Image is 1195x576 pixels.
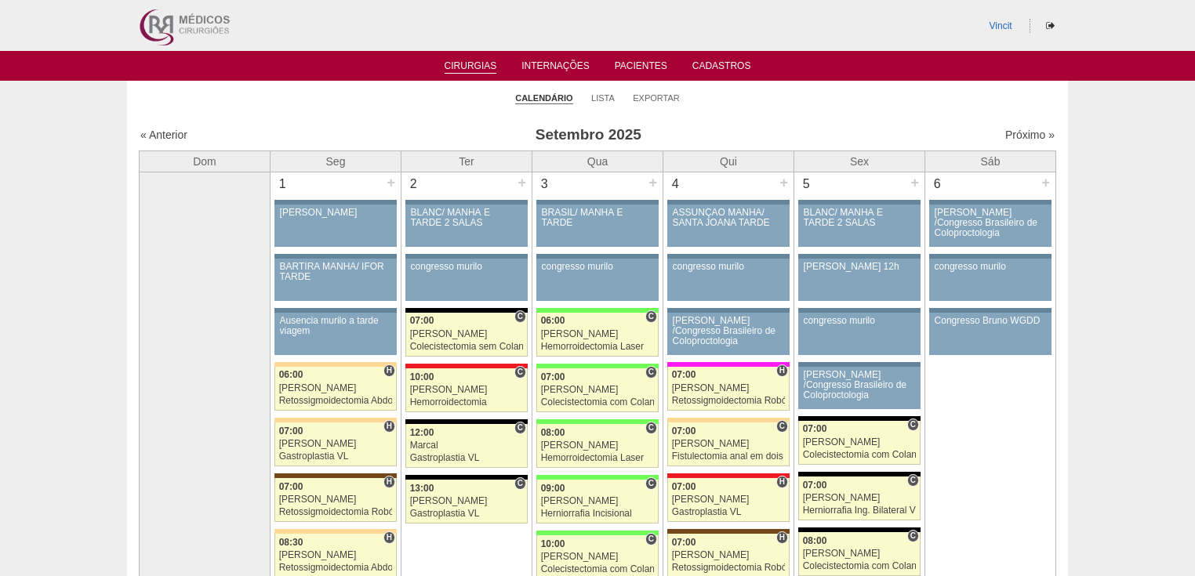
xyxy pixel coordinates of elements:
a: Internações [521,60,590,76]
div: [PERSON_NAME] [280,208,392,218]
div: Colecistectomia sem Colangiografia VL [410,342,524,352]
span: 08:00 [803,535,827,546]
div: Key: Blanc [405,308,528,313]
div: Retossigmoidectomia Robótica [672,396,786,406]
span: 07:00 [279,426,303,437]
div: Key: Blanc [405,475,528,480]
div: Key: Aviso [536,200,659,205]
div: Fistulectomia anal em dois tempos [672,451,786,462]
span: 12:00 [410,427,434,438]
div: Congresso Bruno WGDD [935,316,1047,326]
a: BARTIRA MANHÃ/ IFOR TARDE [274,259,397,301]
div: Retossigmoidectomia Robótica [279,507,393,517]
span: 06:00 [541,315,565,326]
a: [PERSON_NAME] /Congresso Brasileiro de Coloproctologia [929,205,1052,247]
div: Gastroplastia VL [279,451,393,462]
a: H 07:00 [PERSON_NAME] Retossigmoidectomia Robótica [667,367,790,411]
div: + [515,172,528,193]
div: Key: Aviso [405,254,528,259]
a: C 08:00 [PERSON_NAME] Colecistectomia com Colangiografia VL [798,532,921,576]
span: 07:00 [803,423,827,434]
div: congresso murilo [935,262,1047,272]
span: 13:00 [410,483,434,494]
div: Key: Blanc [405,419,528,424]
div: 2 [401,172,426,196]
div: Marcal [410,440,524,451]
span: Consultório [514,366,526,379]
div: Key: Aviso [274,308,397,313]
div: Key: Pro Matre [667,362,790,367]
div: Key: Santa Joana [667,529,790,534]
div: [PERSON_NAME] [279,383,393,393]
span: 07:00 [279,481,303,492]
th: Qui [663,150,794,172]
div: BLANC/ MANHÃ E TARDE 2 SALAS [804,208,916,228]
div: [PERSON_NAME] [541,385,655,395]
div: Colecistectomia com Colangiografia VL [803,450,917,460]
th: Dom [140,150,271,172]
a: Próximo » [1005,129,1055,141]
div: [PERSON_NAME] [541,496,655,506]
span: Consultório [645,366,657,379]
span: Consultório [645,422,657,434]
a: C 08:00 [PERSON_NAME] Hemorroidectomia Laser [536,424,659,468]
a: C 06:00 [PERSON_NAME] Hemorroidectomia Laser [536,313,659,357]
h3: Setembro 2025 [360,124,817,147]
div: Retossigmoidectomia Abdominal VL [279,396,393,406]
a: C 07:00 [PERSON_NAME] Colecistectomia com Colangiografia VL [798,421,921,465]
div: [PERSON_NAME] [672,439,786,449]
a: « Anterior [140,129,187,141]
a: C 07:00 [PERSON_NAME] Herniorrafia Ing. Bilateral VL [798,476,921,520]
a: [PERSON_NAME] [274,205,397,247]
i: Sair [1046,21,1055,31]
span: Hospital [776,531,788,544]
div: Key: Aviso [274,254,397,259]
span: Consultório [514,310,526,323]
div: Hemorroidectomia [410,397,524,408]
div: Retossigmoidectomia Abdominal VL [279,563,393,573]
div: Key: Bartira [667,418,790,422]
div: Ausencia murilo a tarde viagem [280,316,392,336]
div: Hemorroidectomia Laser [541,453,655,463]
div: 3 [532,172,557,196]
div: Key: Blanc [798,527,921,532]
a: Cadastros [692,60,751,76]
div: Key: Santa Joana [274,473,397,478]
a: [PERSON_NAME] /Congresso Brasileiro de Coloproctologia [798,367,921,409]
div: Key: Aviso [667,308,790,313]
div: + [384,172,398,193]
span: 10:00 [410,371,434,382]
a: congresso murilo [405,259,528,301]
span: Hospital [776,364,788,377]
div: Key: Assunção [667,473,790,478]
div: [PERSON_NAME] [672,494,786,505]
a: C 12:00 Marcal Gastroplastia VL [405,424,528,468]
a: BLANC/ MANHÃ E TARDE 2 SALAS [405,205,528,247]
a: [PERSON_NAME] 12h [798,259,921,301]
div: [PERSON_NAME] [541,552,655,562]
div: congresso murilo [411,262,523,272]
a: H 07:00 [PERSON_NAME] Retossigmoidectomia Robótica [274,478,397,522]
span: 07:00 [803,480,827,491]
th: Sex [794,150,925,172]
span: Consultório [645,310,657,323]
span: Consultório [514,422,526,434]
a: Calendário [515,92,572,104]
div: 4 [663,172,688,196]
a: congresso murilo [929,259,1052,301]
div: congresso murilo [673,262,785,272]
a: H 07:00 [PERSON_NAME] Gastroplastia VL [667,478,790,522]
div: 6 [925,172,950,196]
div: [PERSON_NAME] [541,440,655,451]
div: Key: Aviso [929,308,1052,313]
div: Key: Brasil [536,531,659,535]
div: Key: Aviso [798,200,921,205]
div: Key: Aviso [929,200,1052,205]
a: BRASIL/ MANHÃ E TARDE [536,205,659,247]
div: congresso murilo [804,316,916,326]
a: C 07:00 [PERSON_NAME] Colecistectomia com Colangiografia VL [536,368,659,412]
span: Consultório [776,420,788,433]
a: C 09:00 [PERSON_NAME] Herniorrafia Incisional [536,480,659,523]
div: Key: Aviso [274,200,397,205]
div: Key: Bartira [274,362,397,367]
